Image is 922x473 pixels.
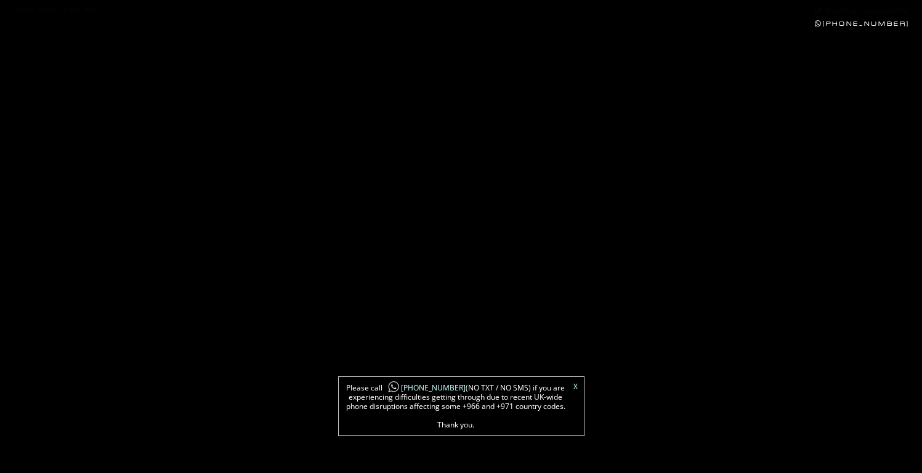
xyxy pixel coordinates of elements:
[573,383,578,390] a: X
[387,381,400,394] img: whatsapp-icon1.png
[382,382,466,393] a: [PHONE_NUMBER]
[815,20,910,28] a: [PHONE_NUMBER]
[345,383,567,429] span: Please call (NO TXT / NO SMS) if you are experiencing difficulties getting through due to recent ...
[12,7,98,14] div: Local Time 11:48 AM
[814,7,910,15] a: [PHONE_NUMBER]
